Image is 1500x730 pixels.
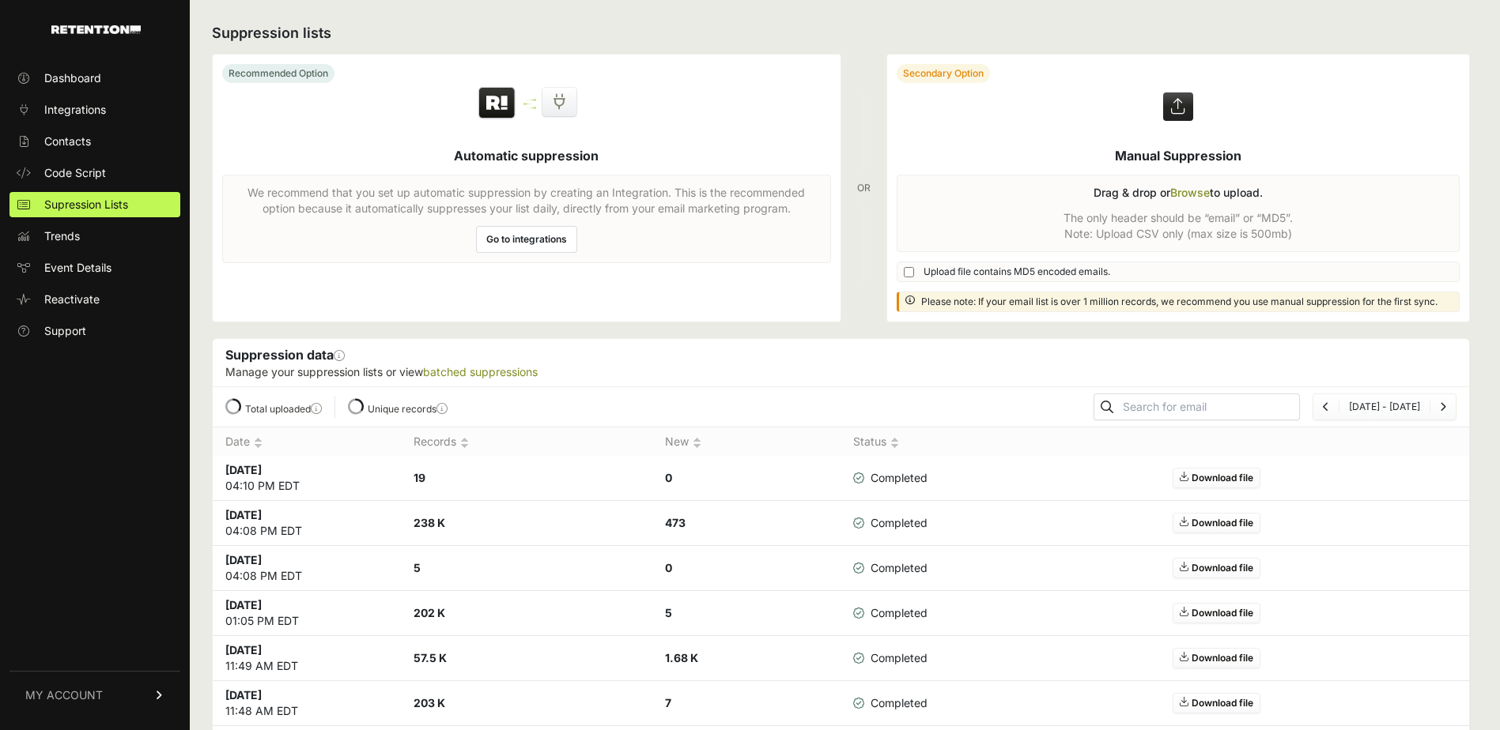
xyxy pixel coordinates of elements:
[423,365,538,378] a: batched suppressions
[1173,693,1260,713] a: Download file
[25,687,103,703] span: MY ACCOUNT
[225,463,262,476] strong: [DATE]
[9,129,180,154] a: Contacts
[401,427,652,457] th: Records
[213,456,401,501] td: 04:10 PM EDT
[853,560,928,576] span: Completed
[213,546,401,591] td: 04:08 PM EDT
[44,292,100,307] span: Reactivate
[853,470,928,486] span: Completed
[232,185,821,216] p: We recommend that you set up automatic suppression by creating an Integration. This is the recomm...
[9,66,180,91] a: Dashboard
[9,255,180,280] a: Event Details
[213,427,401,457] th: Date
[924,265,1110,278] span: Upload file contains MD5 encoded emails.
[841,427,966,457] th: Status
[225,598,262,611] strong: [DATE]
[213,636,401,681] td: 11:49 AM EDT
[523,103,536,105] img: integration
[44,70,101,86] span: Dashboard
[665,606,672,619] strong: 5
[225,688,262,702] strong: [DATE]
[904,267,914,277] input: Upload file contains MD5 encoded emails.
[9,318,180,344] a: Support
[665,696,671,709] strong: 7
[9,97,180,122] a: Integrations
[665,651,698,664] strong: 1.68 K
[1120,396,1299,418] input: Search for email
[476,226,577,253] a: Go to integrations
[1339,401,1430,413] li: [DATE] - [DATE]
[1173,513,1260,533] a: Download file
[665,516,686,529] strong: 473
[368,403,448,415] label: Unique records
[1440,401,1446,412] a: Next
[222,64,334,83] div: Recommended Option
[414,651,447,664] strong: 57.5 K
[225,508,262,521] strong: [DATE]
[523,99,536,101] img: integration
[51,25,141,34] img: Retention.com
[1173,468,1260,488] a: Download file
[853,695,928,711] span: Completed
[890,437,899,449] img: no_sort-eaf950dc5ab64cae54d48a5578032e96f70b2ecb7d747501f34c8f2db400fb66.gif
[9,160,180,186] a: Code Script
[1173,648,1260,668] a: Download file
[44,260,111,276] span: Event Details
[1323,401,1329,412] a: Previous
[212,22,1470,44] h2: Suppression lists
[213,339,1469,386] div: Suppression data
[414,561,421,574] strong: 5
[9,224,180,249] a: Trends
[9,671,180,719] a: MY ACCOUNT
[414,606,445,619] strong: 202 K
[44,323,86,339] span: Support
[477,86,517,121] img: Retention
[225,364,1457,380] p: Manage your suppression lists or view
[9,192,180,217] a: Supression Lists
[225,643,262,657] strong: [DATE]
[44,228,80,244] span: Trends
[414,516,445,529] strong: 238 K
[213,681,401,726] td: 11:48 AM EDT
[414,696,445,709] strong: 203 K
[665,561,672,574] strong: 0
[254,437,263,449] img: no_sort-eaf950dc5ab64cae54d48a5578032e96f70b2ecb7d747501f34c8f2db400fb66.gif
[460,437,469,449] img: no_sort-eaf950dc5ab64cae54d48a5578032e96f70b2ecb7d747501f34c8f2db400fb66.gif
[1313,393,1457,420] nav: Page navigation
[693,437,701,449] img: no_sort-eaf950dc5ab64cae54d48a5578032e96f70b2ecb7d747501f34c8f2db400fb66.gif
[44,134,91,149] span: Contacts
[44,165,106,181] span: Code Script
[213,591,401,636] td: 01:05 PM EDT
[245,403,322,415] label: Total uploaded
[414,471,425,484] strong: 19
[1173,558,1260,578] a: Download file
[665,471,672,484] strong: 0
[523,107,536,109] img: integration
[44,197,128,213] span: Supression Lists
[652,427,841,457] th: New
[225,553,262,566] strong: [DATE]
[9,287,180,312] a: Reactivate
[1173,603,1260,623] a: Download file
[44,102,106,118] span: Integrations
[853,515,928,531] span: Completed
[213,501,401,546] td: 04:08 PM EDT
[853,650,928,666] span: Completed
[857,54,871,322] div: OR
[454,146,599,165] h5: Automatic suppression
[853,605,928,621] span: Completed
